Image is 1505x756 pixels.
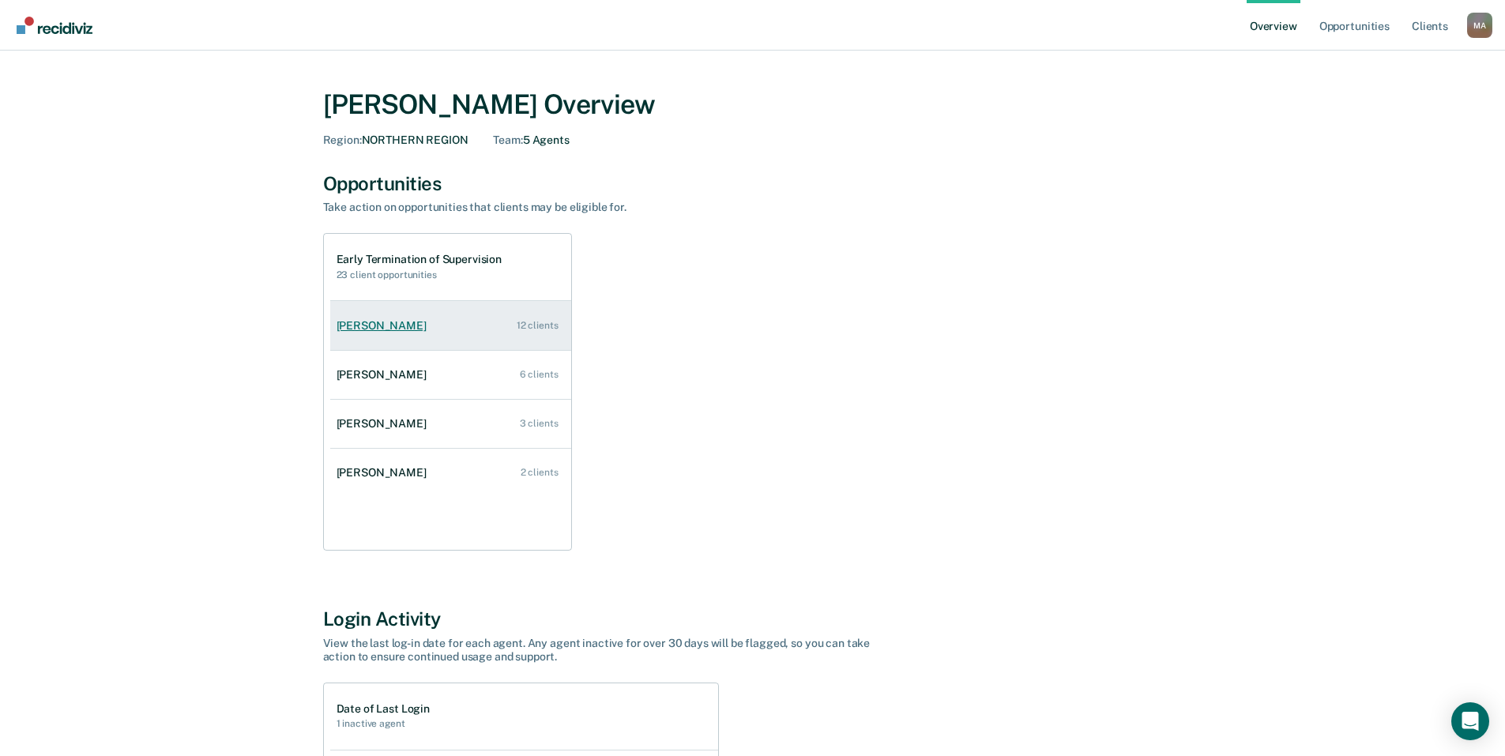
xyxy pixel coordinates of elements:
div: 5 Agents [493,134,569,147]
div: [PERSON_NAME] [337,319,433,333]
div: 2 clients [521,467,559,478]
div: 12 clients [517,320,559,331]
div: Login Activity [323,607,1183,630]
span: Team : [493,134,522,146]
h2: 1 inactive agent [337,718,430,729]
div: 3 clients [520,418,559,429]
img: Recidiviz [17,17,92,34]
button: Profile dropdown button [1467,13,1492,38]
div: M A [1467,13,1492,38]
a: [PERSON_NAME] 3 clients [330,401,571,446]
div: [PERSON_NAME] Overview [323,88,1183,121]
div: [PERSON_NAME] [337,417,433,431]
a: [PERSON_NAME] 12 clients [330,303,571,348]
div: 6 clients [520,369,559,380]
div: NORTHERN REGION [323,134,468,147]
div: [PERSON_NAME] [337,368,433,382]
h1: Date of Last Login [337,702,430,716]
h1: Early Termination of Supervision [337,253,502,266]
a: [PERSON_NAME] 6 clients [330,352,571,397]
div: [PERSON_NAME] [337,466,433,480]
div: Take action on opportunities that clients may be eligible for. [323,201,876,214]
h2: 23 client opportunities [337,269,502,280]
div: Opportunities [323,172,1183,195]
span: Region : [323,134,362,146]
div: Open Intercom Messenger [1451,702,1489,740]
a: [PERSON_NAME] 2 clients [330,450,571,495]
div: View the last log-in date for each agent. Any agent inactive for over 30 days will be flagged, so... [323,637,876,664]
